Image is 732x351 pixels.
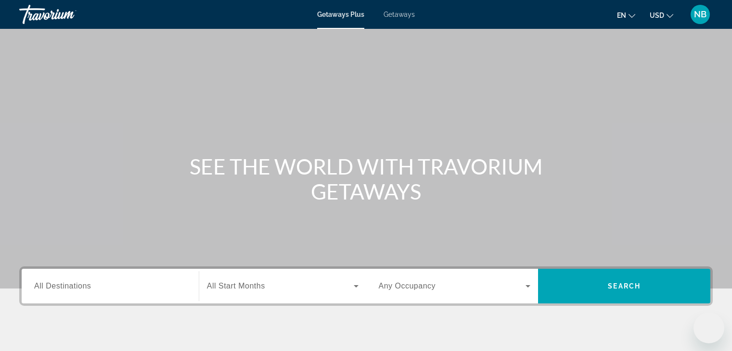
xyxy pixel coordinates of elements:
span: Any Occupancy [379,282,436,290]
span: NB [694,10,706,19]
a: Getaways Plus [317,11,364,18]
button: Search [538,269,710,303]
button: User Menu [688,4,713,25]
button: Change currency [650,8,673,22]
button: Change language [617,8,635,22]
a: Travorium [19,2,116,27]
span: Search [608,282,641,290]
div: Search widget [22,269,710,303]
span: USD [650,12,664,19]
a: Getaways [384,11,415,18]
span: en [617,12,626,19]
span: All Start Months [207,282,265,290]
iframe: Кнопка запуска окна обмена сообщениями [693,313,724,343]
h1: SEE THE WORLD WITH TRAVORIUM GETAWAYS [186,154,547,204]
span: All Destinations [34,282,91,290]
